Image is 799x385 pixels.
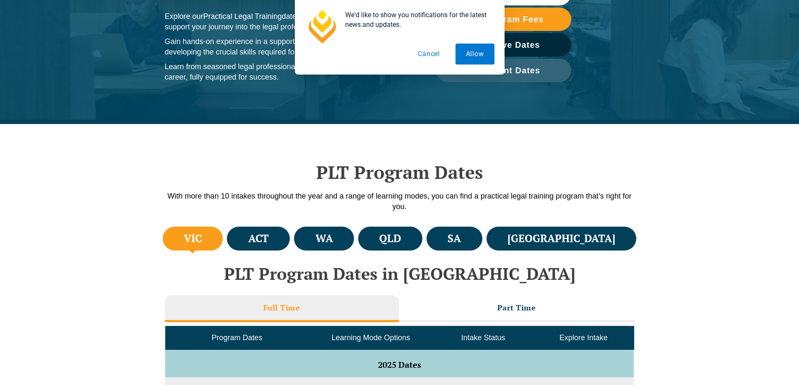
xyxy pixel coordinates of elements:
span: Learning Mode Options [332,333,410,342]
h3: Full Time [263,303,300,313]
img: notification icon [305,10,338,44]
h4: QLD [379,232,401,245]
button: Allow [455,44,494,65]
span: Program Dates [211,333,262,342]
div: We'd like to show you notifications for the latest news and updates. [338,10,494,29]
h4: VIC [184,232,202,245]
span: Intake Status [461,333,505,342]
h4: ACT [248,232,269,245]
h3: Part Time [497,303,536,313]
h4: WA [315,232,333,245]
button: Cancel [407,44,450,65]
span: Placement Dates [467,66,540,75]
h2: PLT Program Dates in [GEOGRAPHIC_DATA] [161,264,639,283]
h4: SA [448,232,461,245]
h4: [GEOGRAPHIC_DATA] [508,232,615,245]
p: With more than 10 intakes throughout the year and a range of learning modes, you can find a pract... [161,191,639,212]
h2: PLT Program Dates [161,162,639,183]
span: 2025 Dates [378,359,421,370]
span: Explore Intake [560,333,608,342]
